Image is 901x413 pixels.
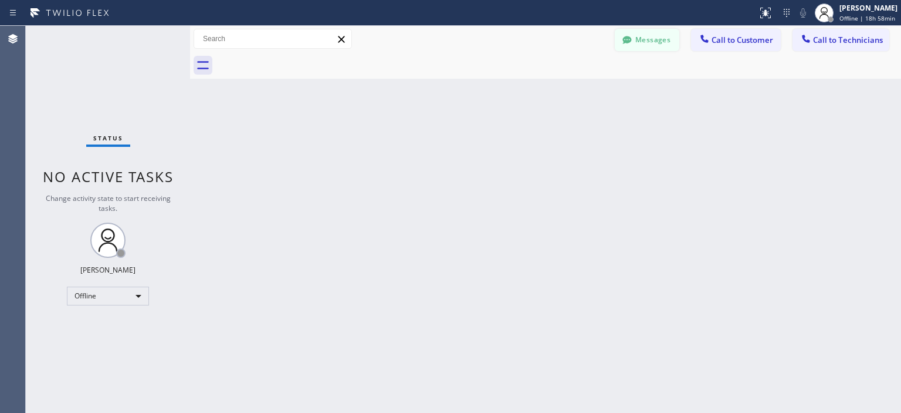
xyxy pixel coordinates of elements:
span: Offline | 18h 58min [839,14,895,22]
div: [PERSON_NAME] [80,265,136,275]
span: Call to Technicians [813,35,883,45]
span: Status [93,134,123,142]
div: Offline [67,287,149,305]
span: Change activity state to start receiving tasks. [46,193,171,213]
button: Messages [615,29,679,51]
span: No active tasks [43,167,174,186]
button: Call to Technicians [792,29,889,51]
input: Search [194,29,351,48]
button: Mute [795,5,811,21]
span: Call to Customer [712,35,773,45]
button: Call to Customer [691,29,781,51]
div: [PERSON_NAME] [839,3,897,13]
